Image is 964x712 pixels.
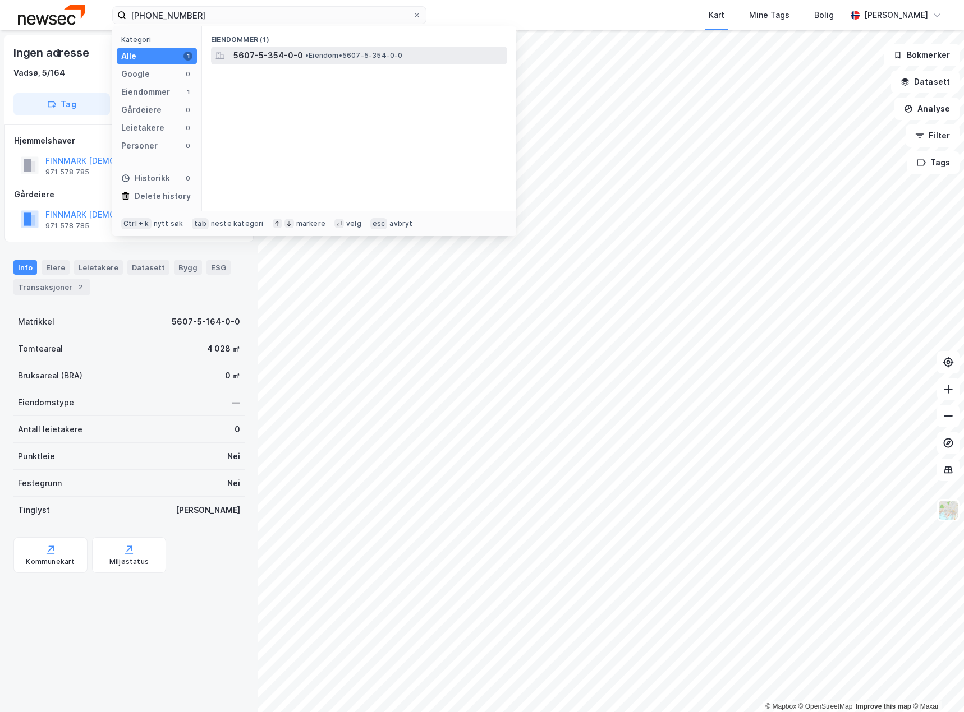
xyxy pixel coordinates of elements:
[305,51,403,60] span: Eiendom • 5607-5-354-0-0
[127,260,169,275] div: Datasett
[18,503,50,517] div: Tinglyst
[202,26,516,47] div: Eiendommer (1)
[42,260,70,275] div: Eiere
[121,67,150,81] div: Google
[749,8,789,22] div: Mine Tags
[18,423,82,436] div: Antall leietakere
[938,500,959,521] img: Z
[121,121,164,135] div: Leietakere
[346,219,361,228] div: velg
[18,369,82,382] div: Bruksareal (BRA)
[884,44,960,66] button: Bokmerker
[709,8,724,22] div: Kart
[14,188,244,201] div: Gårdeiere
[233,49,303,62] span: 5607-5-354-0-0
[121,35,197,44] div: Kategori
[183,105,192,114] div: 0
[109,557,149,566] div: Miljøstatus
[75,281,86,293] div: 2
[18,477,62,490] div: Festegrunn
[906,124,960,147] button: Filter
[183,174,192,183] div: 0
[26,557,75,566] div: Kommunekart
[13,44,91,62] div: Ingen adresse
[18,450,55,463] div: Punktleie
[894,98,960,120] button: Analyse
[907,151,960,174] button: Tags
[211,219,264,228] div: neste kategori
[18,315,54,329] div: Matrikkel
[121,139,158,152] div: Personer
[13,66,65,80] div: Vadsø, 5/164
[45,221,89,230] div: 971 578 785
[207,342,240,355] div: 4 028 ㎡
[172,315,240,329] div: 5607-5-164-0-0
[183,70,192,78] div: 0
[13,93,110,115] button: Tag
[908,658,964,712] iframe: Chat Widget
[765,702,796,710] a: Mapbox
[908,658,964,712] div: Kontrollprogram for chat
[856,702,911,710] a: Improve this map
[296,219,325,228] div: markere
[174,260,202,275] div: Bygg
[183,141,192,150] div: 0
[183,123,192,132] div: 0
[121,103,162,117] div: Gårdeiere
[18,342,63,355] div: Tomteareal
[370,218,388,229] div: esc
[227,450,240,463] div: Nei
[18,5,85,25] img: newsec-logo.f6e21ccffca1b3a03d2d.png
[121,49,136,63] div: Alle
[45,168,89,177] div: 971 578 785
[305,51,309,59] span: •
[389,219,412,228] div: avbryt
[183,87,192,96] div: 1
[225,369,240,382] div: 0 ㎡
[13,260,37,275] div: Info
[176,503,240,517] div: [PERSON_NAME]
[227,477,240,490] div: Nei
[814,8,834,22] div: Bolig
[183,52,192,61] div: 1
[121,172,170,185] div: Historikk
[18,396,74,409] div: Eiendomstype
[206,260,231,275] div: ESG
[798,702,853,710] a: OpenStreetMap
[74,260,123,275] div: Leietakere
[154,219,183,228] div: nytt søk
[126,7,412,24] input: Søk på adresse, matrikkel, gårdeiere, leietakere eller personer
[135,189,191,203] div: Delete history
[13,279,90,295] div: Transaksjoner
[891,71,960,93] button: Datasett
[864,8,928,22] div: [PERSON_NAME]
[121,218,152,229] div: Ctrl + k
[192,218,209,229] div: tab
[14,134,244,147] div: Hjemmelshaver
[235,423,240,436] div: 0
[121,85,170,99] div: Eiendommer
[232,396,240,409] div: —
